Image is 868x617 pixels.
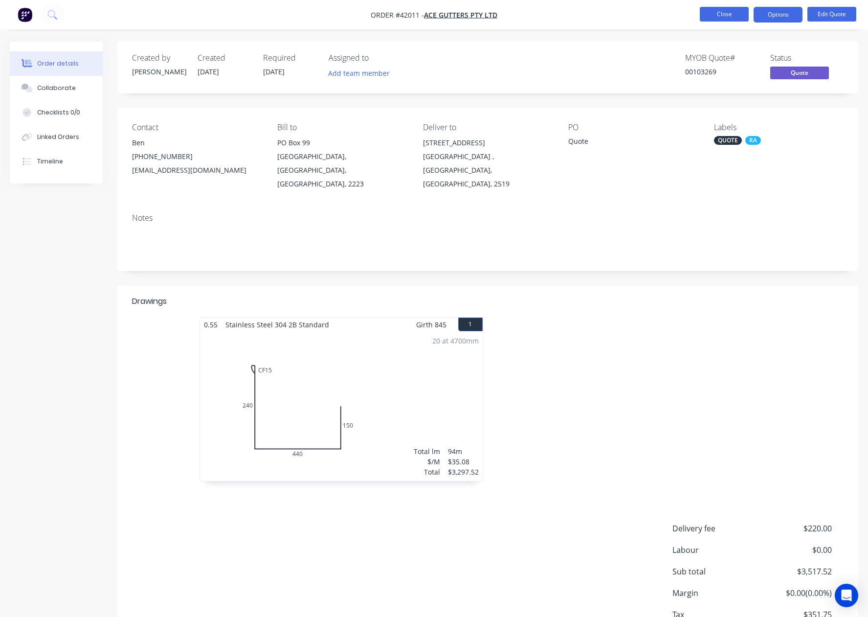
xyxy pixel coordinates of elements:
[759,566,832,577] span: $3,517.52
[323,67,395,80] button: Add team member
[423,136,553,150] div: [STREET_ADDRESS]
[745,136,761,145] div: RA
[458,318,483,331] button: 1
[132,53,186,63] div: Created by
[424,10,497,20] a: Ace Gutters Pty Ltd
[672,587,759,599] span: Margin
[714,136,742,145] div: QUOTE
[10,51,103,76] button: Order details
[329,67,395,80] button: Add team member
[132,150,262,163] div: [PHONE_NUMBER]
[414,457,440,467] div: $/M
[198,67,219,76] span: [DATE]
[759,587,832,599] span: $0.00 ( 0.00 %)
[132,136,262,177] div: Ben[PHONE_NUMBER][EMAIL_ADDRESS][DOMAIN_NAME]
[432,336,479,346] div: 20 at 4700mm
[37,59,79,68] div: Order details
[132,67,186,77] div: [PERSON_NAME]
[685,53,758,63] div: MYOB Quote #
[448,446,479,457] div: 94m
[414,446,440,457] div: Total lm
[416,318,446,332] span: Girth 845
[222,318,333,332] span: Stainless Steel 304 2B Standard
[37,84,76,92] div: Collaborate
[423,123,553,132] div: Deliver to
[277,136,407,191] div: PO Box 99[GEOGRAPHIC_DATA], [GEOGRAPHIC_DATA], [GEOGRAPHIC_DATA], 2223
[18,7,32,22] img: Factory
[759,544,832,556] span: $0.00
[329,53,426,63] div: Assigned to
[132,136,262,150] div: Ben
[371,10,424,20] span: Order #42011 -
[448,467,479,477] div: $3,297.52
[277,123,407,132] div: Bill to
[770,67,829,79] span: Quote
[132,213,844,223] div: Notes
[198,53,251,63] div: Created
[672,544,759,556] span: Labour
[37,108,80,117] div: Checklists 0/0
[37,133,79,141] div: Linked Orders
[423,150,553,191] div: [GEOGRAPHIC_DATA] , [GEOGRAPHIC_DATA], [GEOGRAPHIC_DATA], 2519
[759,523,832,534] span: $220.00
[132,163,262,177] div: [EMAIL_ADDRESS][DOMAIN_NAME]
[263,67,285,76] span: [DATE]
[200,332,483,481] div: 0CF1524044015020 at 4700mmTotal lm$/MTotal94m$35.08$3,297.52
[414,467,440,477] div: Total
[277,136,407,150] div: PO Box 99
[10,100,103,125] button: Checklists 0/0
[685,67,758,77] div: 00103269
[754,7,802,23] button: Options
[423,136,553,191] div: [STREET_ADDRESS][GEOGRAPHIC_DATA] , [GEOGRAPHIC_DATA], [GEOGRAPHIC_DATA], 2519
[37,157,63,166] div: Timeline
[700,7,749,22] button: Close
[10,76,103,100] button: Collaborate
[448,457,479,467] div: $35.08
[568,136,690,150] div: Quote
[835,584,858,607] div: Open Intercom Messenger
[132,123,262,132] div: Contact
[10,125,103,149] button: Linked Orders
[672,523,759,534] span: Delivery fee
[10,149,103,174] button: Timeline
[200,318,222,332] span: 0.55
[807,7,856,22] button: Edit Quote
[277,150,407,191] div: [GEOGRAPHIC_DATA], [GEOGRAPHIC_DATA], [GEOGRAPHIC_DATA], 2223
[714,123,844,132] div: Labels
[568,123,698,132] div: PO
[672,566,759,577] span: Sub total
[263,53,317,63] div: Required
[770,53,844,63] div: Status
[132,296,167,307] div: Drawings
